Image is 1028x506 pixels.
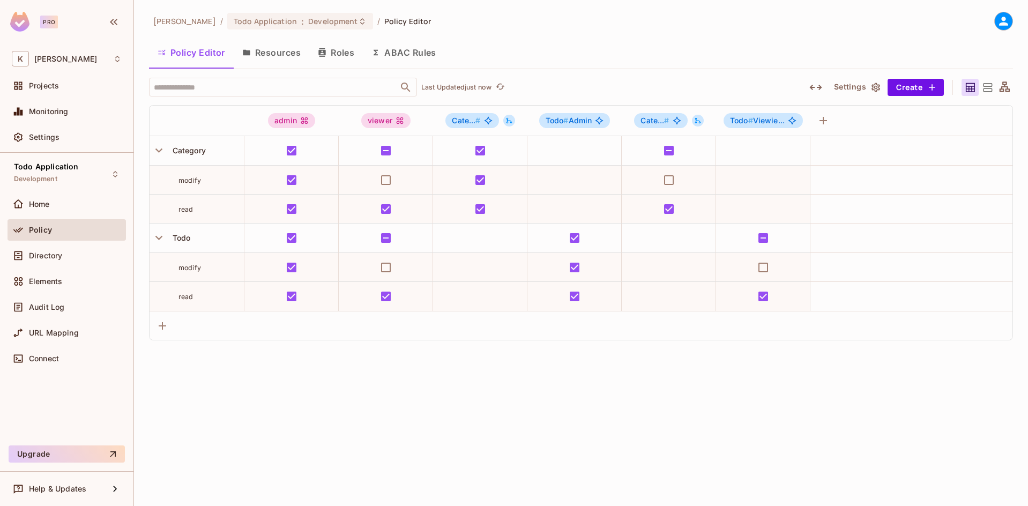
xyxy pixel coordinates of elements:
[888,79,944,96] button: Create
[748,116,753,125] span: #
[10,12,29,32] img: SReyMgAAAABJRU5ErkJggg==
[29,81,59,90] span: Projects
[178,205,193,213] span: read
[29,485,86,493] span: Help & Updates
[546,116,592,125] span: Admin
[640,116,669,125] span: Cate...
[268,113,315,128] div: admin
[830,79,883,96] button: Settings
[153,16,216,26] span: the active workspace
[29,133,59,142] span: Settings
[14,175,57,183] span: Development
[220,16,223,26] li: /
[730,116,753,125] span: Todo
[9,445,125,463] button: Upgrade
[377,16,380,26] li: /
[29,226,52,234] span: Policy
[730,116,785,125] span: Viewie...
[546,116,569,125] span: Todo
[363,39,445,66] button: ABAC Rules
[168,146,206,155] span: Category
[309,39,363,66] button: Roles
[384,16,431,26] span: Policy Editor
[445,113,498,128] span: Category#Admin
[29,354,59,363] span: Connect
[149,39,234,66] button: Policy Editor
[178,264,201,272] span: modify
[234,39,309,66] button: Resources
[494,81,506,94] button: refresh
[634,113,687,128] span: Category#Viewer
[452,116,480,125] span: Cate...
[234,16,297,26] span: Todo Application
[29,200,50,209] span: Home
[308,16,357,26] span: Development
[29,329,79,337] span: URL Mapping
[14,162,78,171] span: Todo Application
[168,233,191,242] span: Todo
[34,55,97,63] span: Workspace: Kiewit
[664,116,669,125] span: #
[29,277,62,286] span: Elements
[29,303,64,311] span: Audit Log
[491,81,506,94] span: Click to refresh data
[398,80,413,95] button: Open
[12,51,29,66] span: K
[301,17,304,26] span: :
[724,113,803,128] span: Todo#Viewier
[178,176,201,184] span: modify
[475,116,480,125] span: #
[563,116,568,125] span: #
[40,16,58,28] div: Pro
[496,82,505,93] span: refresh
[178,293,193,301] span: read
[361,113,411,128] div: viewer
[421,83,491,92] p: Last Updated just now
[29,107,69,116] span: Monitoring
[29,251,62,260] span: Directory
